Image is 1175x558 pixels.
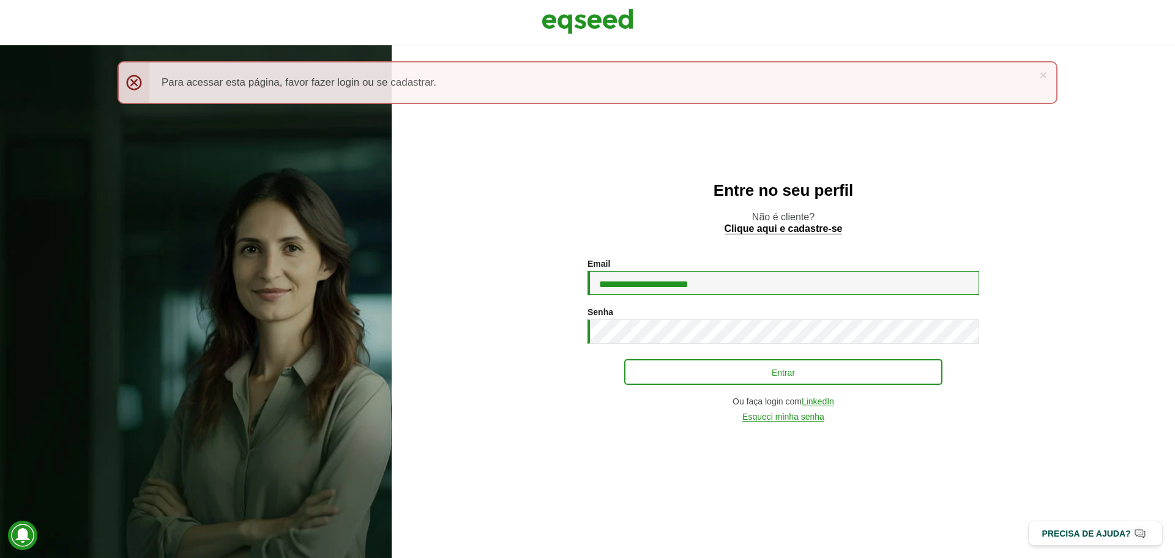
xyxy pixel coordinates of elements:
label: Email [587,259,610,268]
button: Entrar [624,359,942,385]
a: × [1040,69,1047,81]
a: LinkedIn [802,397,834,406]
a: Esqueci minha senha [742,412,824,422]
div: Para acessar esta página, favor fazer login ou se cadastrar. [117,61,1057,104]
p: Não é cliente? [416,211,1151,234]
h2: Entre no seu perfil [416,182,1151,199]
img: EqSeed Logo [542,6,633,37]
label: Senha [587,308,613,316]
a: Clique aqui e cadastre-se [725,224,843,234]
div: Ou faça login com [587,397,979,406]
